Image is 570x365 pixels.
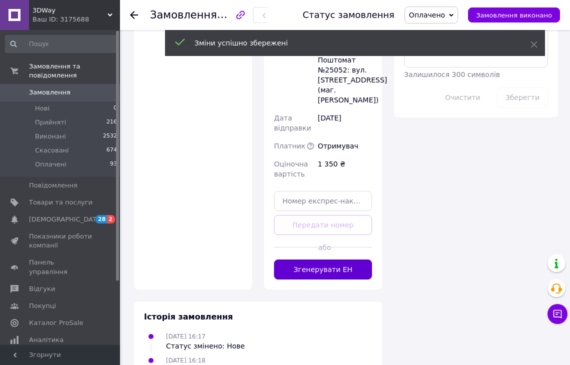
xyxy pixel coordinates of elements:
[404,70,500,78] span: Залишилося 300 символів
[274,114,311,132] span: Дата відправки
[29,258,92,276] span: Панель управління
[32,15,120,24] div: Ваш ID: 3175688
[32,6,107,15] span: 3DWay
[166,341,245,351] div: Статус змінено: Нове
[107,215,115,223] span: 2
[110,160,117,169] span: 93
[35,132,66,141] span: Виконані
[274,142,305,150] span: Платник
[35,146,69,155] span: Скасовані
[29,88,70,97] span: Замовлення
[29,335,63,344] span: Аналітика
[95,215,107,223] span: 28
[315,155,374,183] div: 1 350 ₴
[35,160,66,169] span: Оплачені
[29,62,120,80] span: Замовлення та повідомлення
[315,137,374,155] div: Отримувач
[274,191,372,211] input: Номер експрес-накладної
[166,333,205,340] span: [DATE] 16:17
[106,118,117,127] span: 216
[318,242,328,252] span: або
[29,232,92,250] span: Показники роботи компанії
[29,284,55,293] span: Відгуки
[29,215,103,224] span: [DEMOGRAPHIC_DATA]
[130,10,138,20] div: Повернутися назад
[274,259,372,279] button: Згенерувати ЕН
[144,312,233,321] span: Історія замовлення
[35,118,66,127] span: Прийняті
[274,160,308,178] span: Оціночна вартість
[113,104,117,113] span: 0
[35,104,49,113] span: Нові
[29,181,77,190] span: Повідомлення
[166,357,205,364] span: [DATE] 16:18
[29,318,83,327] span: Каталог ProSale
[315,109,374,137] div: [DATE]
[409,11,445,19] span: Оплачено
[150,9,217,21] span: Замовлення
[547,304,567,324] button: Чат з покупцем
[103,132,117,141] span: 2532
[194,38,505,48] div: Зміни успішно збережені
[29,301,56,310] span: Покупці
[476,11,552,19] span: Замовлення виконано
[468,7,560,22] button: Замовлення виконано
[106,146,117,155] span: 674
[302,10,394,20] div: Статус замовлення
[5,35,118,53] input: Пошук
[315,21,374,109] div: м. [GEOGRAPHIC_DATA] ([GEOGRAPHIC_DATA].), Поштомат №25052: вул. [STREET_ADDRESS] (маг. [PERSON_N...
[29,198,92,207] span: Товари та послуги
